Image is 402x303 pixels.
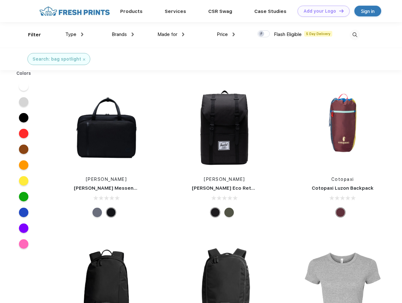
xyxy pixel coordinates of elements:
img: filter_cancel.svg [83,58,85,61]
a: Cotopaxi Luzon Backpack [312,185,374,191]
div: Black [210,208,220,217]
img: desktop_search.svg [350,30,360,40]
div: Forest [224,208,234,217]
img: func=resize&h=266 [301,86,385,170]
span: 5 Day Delivery [304,31,332,37]
div: Sign in [361,8,375,15]
img: func=resize&h=266 [182,86,266,170]
img: dropdown.png [81,33,83,36]
img: fo%20logo%202.webp [38,6,112,17]
img: func=resize&h=266 [64,86,148,170]
div: Raven Crosshatch [92,208,102,217]
span: Flash Eligible [274,32,302,37]
img: dropdown.png [132,33,134,36]
a: [PERSON_NAME] [204,177,245,182]
img: DT [339,9,344,13]
a: Products [120,9,143,14]
span: Made for [157,32,177,37]
span: Type [65,32,76,37]
div: Add your Logo [304,9,336,14]
img: dropdown.png [182,33,184,36]
div: Black [106,208,116,217]
a: [PERSON_NAME] Messenger [74,185,142,191]
div: Search: bag spotlight [33,56,81,62]
span: Price [217,32,228,37]
img: dropdown.png [233,33,235,36]
div: Colors [12,70,36,77]
a: [PERSON_NAME] [86,177,127,182]
span: Brands [112,32,127,37]
a: Cotopaxi [331,177,354,182]
div: Surprise [336,208,345,217]
a: [PERSON_NAME] Eco Retreat 15" Computer Backpack [192,185,321,191]
div: Filter [28,31,41,39]
a: Sign in [354,6,381,16]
